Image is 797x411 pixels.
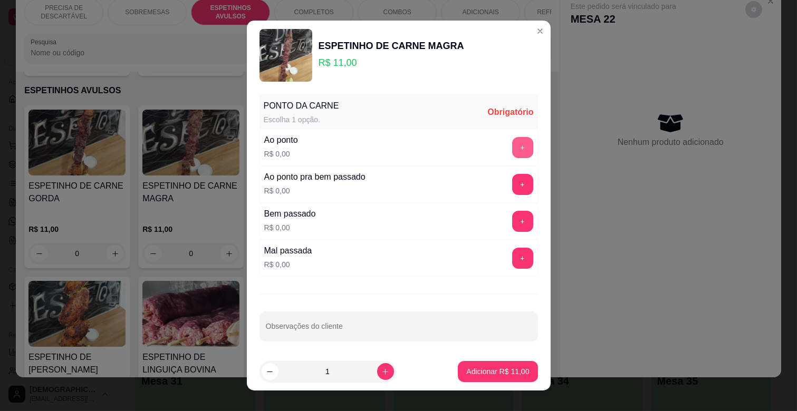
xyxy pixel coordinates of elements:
[264,222,316,233] p: R$ 0,00
[466,366,529,377] p: Adicionar R$ 11,00
[264,114,339,125] div: Escolha 1 opção.
[264,149,298,159] p: R$ 0,00
[512,174,533,195] button: add
[487,106,533,119] div: Obrigatório
[512,211,533,232] button: add
[264,100,339,112] div: PONTO DA CARNE
[512,137,533,158] button: add
[262,363,279,380] button: decrease-product-quantity
[319,55,464,70] p: R$ 11,00
[319,38,464,53] div: ESPETINHO DE CARNE MAGRA
[266,325,532,336] input: Observações do cliente
[532,23,549,40] button: Close
[264,171,366,183] div: Ao ponto pra bem passado
[264,244,312,257] div: Mal passada
[264,208,316,220] div: Bem passado
[458,361,537,382] button: Adicionar R$ 11,00
[264,185,366,196] p: R$ 0,00
[377,363,394,380] button: increase-product-quantity
[264,134,298,146] div: Ao ponto
[512,248,533,269] button: add
[264,259,312,270] p: R$ 0,00
[260,29,312,82] img: product-image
